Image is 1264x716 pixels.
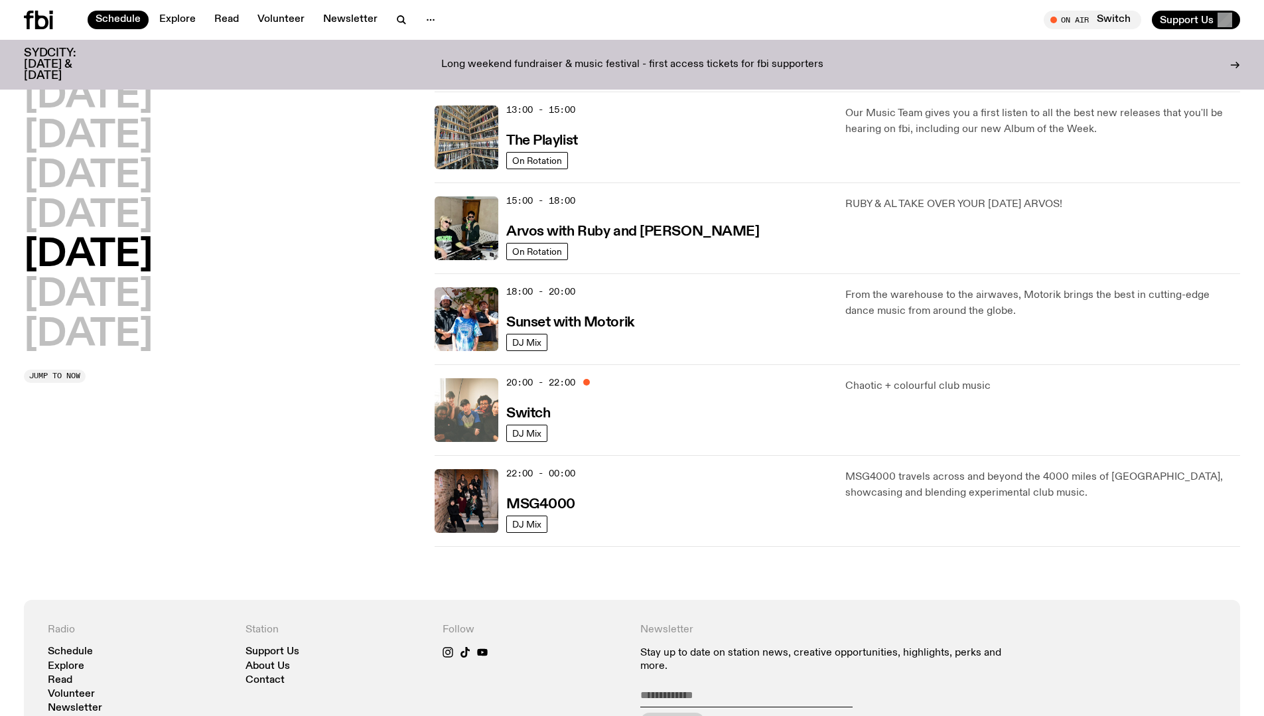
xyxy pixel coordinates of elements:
button: [DATE] [24,237,153,274]
a: DJ Mix [506,425,547,442]
span: Support Us [1160,14,1214,26]
button: On AirSwitch [1044,11,1141,29]
button: Jump to now [24,370,86,383]
a: About Us [246,662,290,672]
button: [DATE] [24,118,153,155]
p: Our Music Team gives you a first listen to all the best new releases that you'll be hearing on fb... [845,106,1240,137]
span: On Rotation [512,155,562,165]
span: 18:00 - 20:00 [506,285,575,298]
a: Explore [48,662,84,672]
button: [DATE] [24,198,153,235]
h3: Sunset with Motorik [506,316,634,330]
h4: Radio [48,624,230,636]
button: Support Us [1152,11,1240,29]
a: Sunset with Motorik [506,313,634,330]
span: DJ Mix [512,337,541,347]
h4: Newsletter [640,624,1019,636]
span: DJ Mix [512,519,541,529]
a: On Rotation [506,243,568,260]
p: Long weekend fundraiser & music festival - first access tickets for fbi supporters [441,59,823,71]
h3: Switch [506,407,550,421]
span: 13:00 - 15:00 [506,104,575,116]
button: [DATE] [24,78,153,115]
a: Contact [246,676,285,685]
button: [DATE] [24,277,153,314]
a: MSG4000 [506,495,575,512]
a: Read [206,11,247,29]
img: A warm film photo of the switch team sitting close together. from left to right: Cedar, Lau, Sand... [435,378,498,442]
img: Andrew, Reenie, and Pat stand in a row, smiling at the camera, in dappled light with a vine leafe... [435,287,498,351]
p: MSG4000 travels across and beyond the 4000 miles of [GEOGRAPHIC_DATA], showcasing and blending ex... [845,469,1240,501]
h4: Follow [443,624,624,636]
p: Stay up to date on station news, creative opportunities, highlights, perks and more. [640,647,1019,672]
h3: MSG4000 [506,498,575,512]
a: Read [48,676,72,685]
a: DJ Mix [506,516,547,533]
a: Explore [151,11,204,29]
span: 15:00 - 18:00 [506,194,575,207]
h3: SYDCITY: [DATE] & [DATE] [24,48,109,82]
a: Support Us [246,647,299,657]
p: From the warehouse to the airwaves, Motorik brings the best in cutting-edge dance music from arou... [845,287,1240,319]
h4: Station [246,624,427,636]
h3: The Playlist [506,134,578,148]
span: On Rotation [512,246,562,256]
img: A corner shot of the fbi music library [435,106,498,169]
a: Volunteer [249,11,313,29]
a: Switch [506,404,550,421]
img: Ruby wears a Collarbones t shirt and pretends to play the DJ decks, Al sings into a pringles can.... [435,196,498,260]
a: Newsletter [48,703,102,713]
p: RUBY & AL TAKE OVER YOUR [DATE] ARVOS! [845,196,1240,212]
a: Schedule [88,11,149,29]
a: Schedule [48,647,93,657]
a: Volunteer [48,689,95,699]
span: Jump to now [29,372,80,380]
h3: Arvos with Ruby and [PERSON_NAME] [506,225,759,239]
a: Newsletter [315,11,386,29]
button: [DATE] [24,317,153,354]
a: DJ Mix [506,334,547,351]
a: The Playlist [506,131,578,148]
span: 22:00 - 00:00 [506,467,575,480]
span: DJ Mix [512,428,541,438]
button: [DATE] [24,158,153,195]
p: Chaotic + colourful club music [845,378,1240,394]
a: Arvos with Ruby and [PERSON_NAME] [506,222,759,239]
span: 20:00 - 22:00 [506,376,575,389]
a: On Rotation [506,152,568,169]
